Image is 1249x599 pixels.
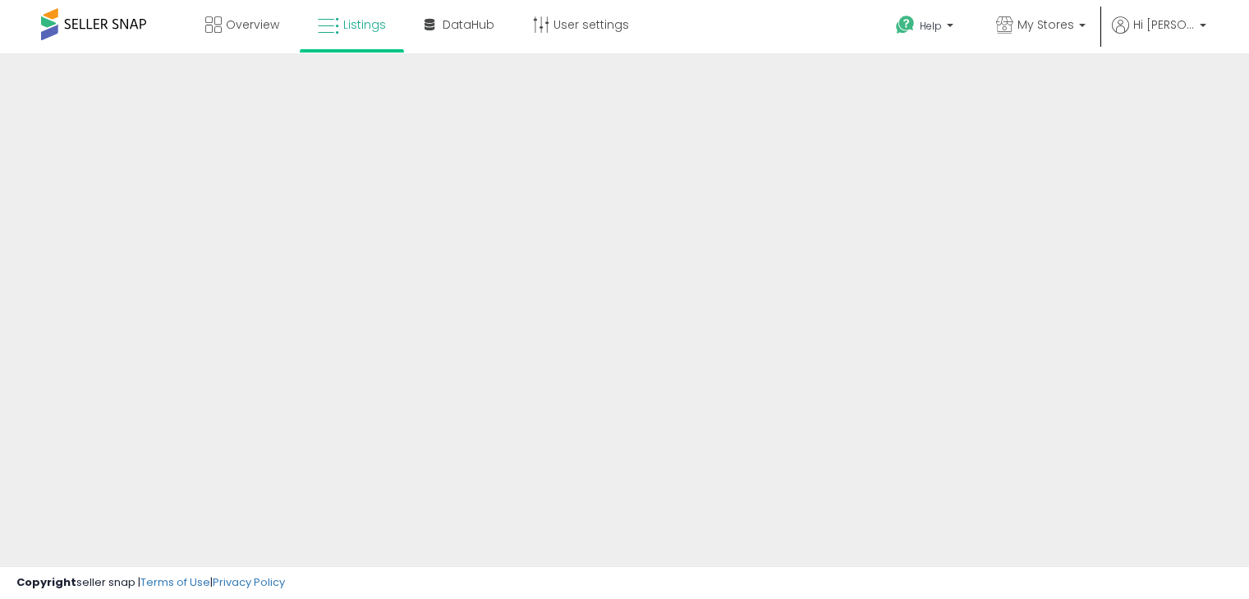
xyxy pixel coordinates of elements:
span: Listings [343,16,386,33]
div: seller snap | | [16,575,285,591]
strong: Copyright [16,574,76,590]
span: My Stores [1017,16,1074,33]
a: Privacy Policy [213,574,285,590]
span: Hi [PERSON_NAME] [1133,16,1195,33]
a: Help [883,2,970,53]
a: Terms of Use [140,574,210,590]
i: Get Help [895,15,916,35]
span: Help [920,19,942,33]
span: DataHub [443,16,494,33]
span: Overview [226,16,279,33]
a: Hi [PERSON_NAME] [1112,16,1206,53]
